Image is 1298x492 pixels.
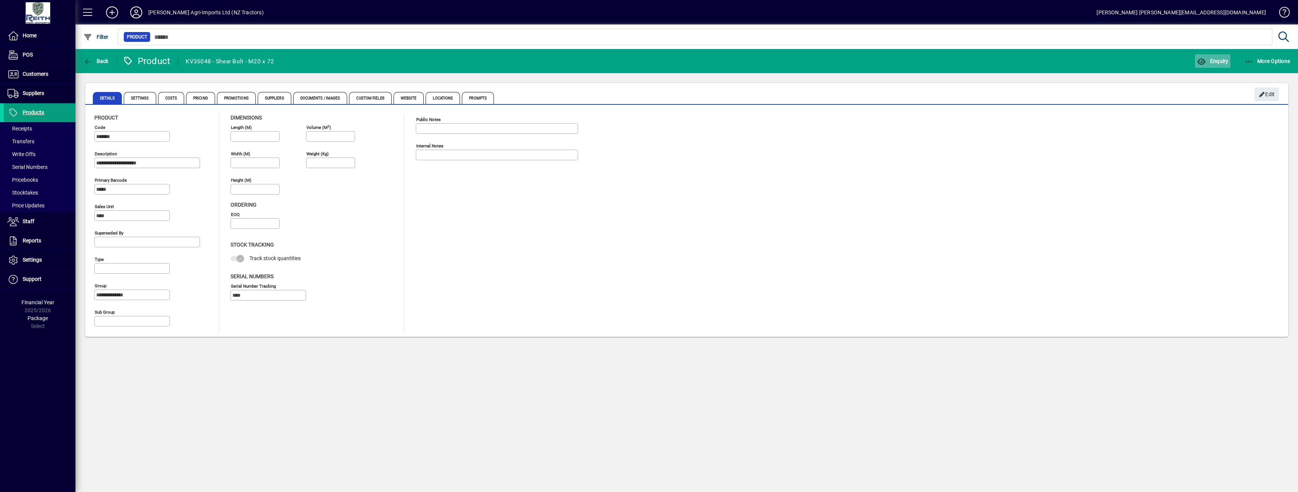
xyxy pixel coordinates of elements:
[349,92,391,104] span: Custom Fields
[8,190,38,196] span: Stocktakes
[95,283,106,288] mat-label: Group
[95,257,104,262] mat-label: Type
[231,212,240,217] mat-label: EOQ
[23,276,42,282] span: Support
[8,177,38,183] span: Pricebooks
[186,92,215,104] span: Pricing
[4,186,75,199] a: Stocktakes
[1097,6,1266,18] div: [PERSON_NAME] [PERSON_NAME][EMAIL_ADDRESS][DOMAIN_NAME]
[23,90,44,96] span: Suppliers
[158,92,185,104] span: Costs
[4,251,75,270] a: Settings
[4,199,75,212] a: Price Updates
[123,55,171,67] div: Product
[258,92,291,104] span: Suppliers
[23,238,41,244] span: Reports
[416,143,443,149] mat-label: Internal Notes
[23,218,34,224] span: Staff
[4,135,75,148] a: Transfers
[4,270,75,289] a: Support
[462,92,494,104] span: Prompts
[306,151,329,156] mat-label: Weight (Kg)
[293,92,348,104] span: Documents / Images
[231,178,251,183] mat-label: Height (m)
[249,255,301,261] span: Track stock quantities
[426,92,460,104] span: Locations
[1197,58,1228,64] span: Enquiry
[4,161,75,173] a: Serial Numbers
[94,115,118,121] span: Product
[95,230,123,236] mat-label: Superseded by
[1273,2,1289,26] a: Knowledge Base
[306,125,331,130] mat-label: Volume (m )
[4,84,75,103] a: Suppliers
[124,6,148,19] button: Profile
[93,92,122,104] span: Details
[231,125,252,130] mat-label: Length (m)
[4,231,75,250] a: Reports
[4,173,75,186] a: Pricebooks
[4,122,75,135] a: Receipts
[1244,58,1290,64] span: More Options
[4,46,75,64] a: POS
[4,148,75,161] a: Write Offs
[416,117,441,122] mat-label: Public Notes
[186,55,274,67] div: KV35048 - Shear Bolt - M20 x 72
[8,138,34,144] span: Transfers
[23,257,42,263] span: Settings
[23,109,44,115] span: Products
[231,283,276,288] mat-label: Serial Number tracking
[231,115,262,121] span: Dimensions
[8,126,32,132] span: Receipts
[4,26,75,45] a: Home
[231,273,274,279] span: Serial Numbers
[95,178,127,183] mat-label: Primary barcode
[28,315,48,321] span: Package
[231,202,257,208] span: Ordering
[95,125,105,130] mat-label: Code
[82,30,111,44] button: Filter
[217,92,256,104] span: Promotions
[82,54,111,68] button: Back
[23,71,48,77] span: Customers
[75,54,117,68] app-page-header-button: Back
[231,151,250,156] mat-label: Width (m)
[4,212,75,231] a: Staff
[231,242,274,248] span: Stock Tracking
[4,65,75,84] a: Customers
[394,92,424,104] span: Website
[83,58,109,64] span: Back
[22,299,54,305] span: Financial Year
[8,164,48,170] span: Serial Numbers
[23,32,37,38] span: Home
[100,6,124,19] button: Add
[95,310,115,315] mat-label: Sub group
[148,6,264,18] div: [PERSON_NAME] Agri-Imports Ltd (NZ Tractors)
[1259,88,1275,101] span: Edit
[23,52,33,58] span: POS
[328,124,329,128] sup: 3
[95,151,117,156] mat-label: Description
[1243,54,1292,68] button: More Options
[1255,87,1279,101] button: Edit
[95,204,114,209] mat-label: Sales unit
[1195,54,1230,68] button: Enquiry
[8,151,35,157] span: Write Offs
[127,33,147,41] span: Product
[8,202,45,208] span: Price Updates
[83,34,109,40] span: Filter
[124,92,156,104] span: Settings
